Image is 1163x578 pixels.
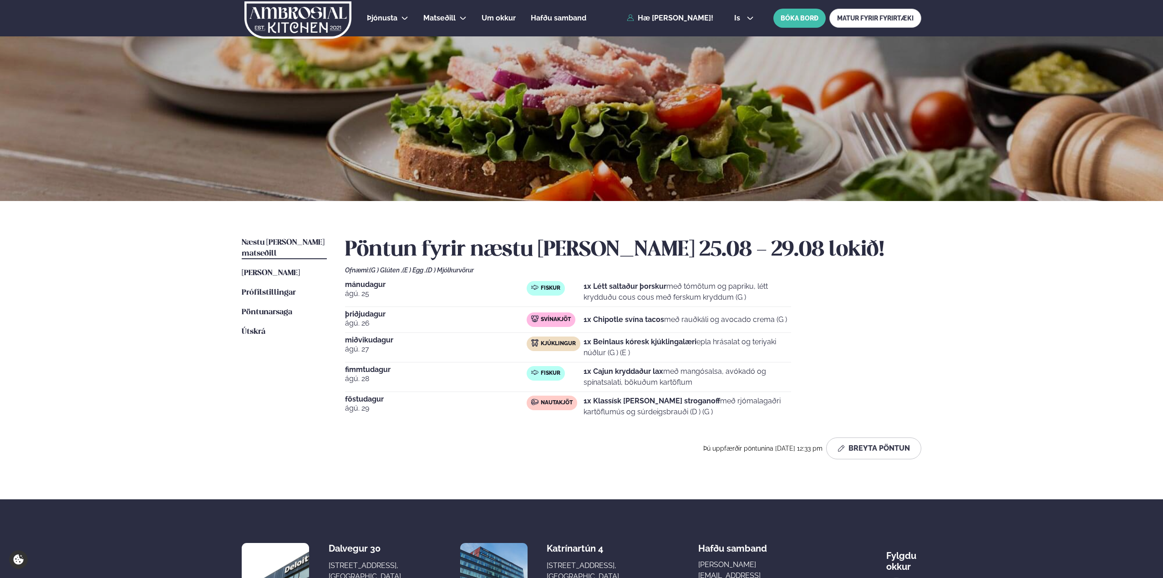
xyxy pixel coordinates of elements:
[345,266,921,274] div: Ofnæmi:
[345,344,527,355] span: ágú. 27
[482,14,516,22] span: Um okkur
[584,397,720,405] strong: 1x Klassísk [PERSON_NAME] stroganoff
[584,337,791,358] p: epla hrásalat og teriyaki núðlur (G ) (E )
[627,14,713,22] a: Hæ [PERSON_NAME]!
[531,284,538,291] img: fish.svg
[402,266,426,274] span: (E ) Egg ,
[734,15,743,22] span: is
[698,536,767,554] span: Hafðu samband
[345,288,527,299] span: ágú. 25
[242,327,265,337] a: Útskrá
[547,543,619,554] div: Katrínartún 4
[242,269,300,277] span: [PERSON_NAME]
[242,239,325,257] span: Næstu [PERSON_NAME] matseðill
[531,398,538,406] img: beef.svg
[345,396,527,403] span: föstudagur
[242,289,296,297] span: Prófílstillingar
[345,366,527,373] span: fimmtudagur
[345,373,527,384] span: ágú. 28
[584,396,791,417] p: með rjómalagaðri kartöflumús og súrdeigsbrauði (D ) (G )
[531,339,538,347] img: chicken.svg
[584,315,664,324] strong: 1x Chipotle svína tacos
[345,318,527,329] span: ágú. 26
[345,237,921,263] h2: Pöntun fyrir næstu [PERSON_NAME] 25.08 - 29.08 lokið!
[531,369,538,376] img: fish.svg
[541,370,560,377] span: Fiskur
[345,337,527,344] span: miðvikudagur
[367,14,397,22] span: Þjónusta
[541,399,573,407] span: Nautakjöt
[541,340,576,347] span: Kjúklingur
[369,266,402,274] span: (G ) Glúten ,
[242,308,292,316] span: Pöntunarsaga
[584,282,666,291] strong: 1x Létt saltaður þorskur
[9,550,28,569] a: Cookie settings
[541,316,571,323] span: Svínakjöt
[345,281,527,288] span: mánudagur
[482,13,516,24] a: Um okkur
[584,367,663,376] strong: 1x Cajun kryddaður lax
[423,14,456,22] span: Matseðill
[426,266,474,274] span: (D ) Mjólkurvörur
[727,15,761,22] button: is
[242,268,300,279] a: [PERSON_NAME]
[242,328,265,336] span: Útskrá
[531,13,586,24] a: Hafðu samband
[423,13,456,24] a: Matseðill
[242,307,292,318] a: Pöntunarsaga
[531,14,586,22] span: Hafðu samband
[829,9,921,28] a: MATUR FYRIR FYRIRTÆKI
[367,13,397,24] a: Þjónusta
[826,437,921,459] button: Breyta Pöntun
[584,337,696,346] strong: 1x Beinlaus kóresk kjúklingalæri
[345,311,527,318] span: þriðjudagur
[541,285,560,292] span: Fiskur
[886,543,921,572] div: Fylgdu okkur
[584,366,791,388] p: með mangósalsa, avókadó og spínatsalati, bökuðum kartöflum
[584,314,787,325] p: með rauðkáli og avocado crema (G )
[773,9,826,28] button: BÓKA BORÐ
[703,445,823,452] span: Þú uppfærðir pöntunina [DATE] 12:33 pm
[242,287,296,298] a: Prófílstillingar
[329,543,401,554] div: Dalvegur 30
[584,281,791,303] p: með tómötum og papriku, létt krydduðu cous cous með ferskum kryddum (G )
[531,315,538,322] img: pork.svg
[345,403,527,414] span: ágú. 29
[242,237,327,259] a: Næstu [PERSON_NAME] matseðill
[244,1,352,39] img: logo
